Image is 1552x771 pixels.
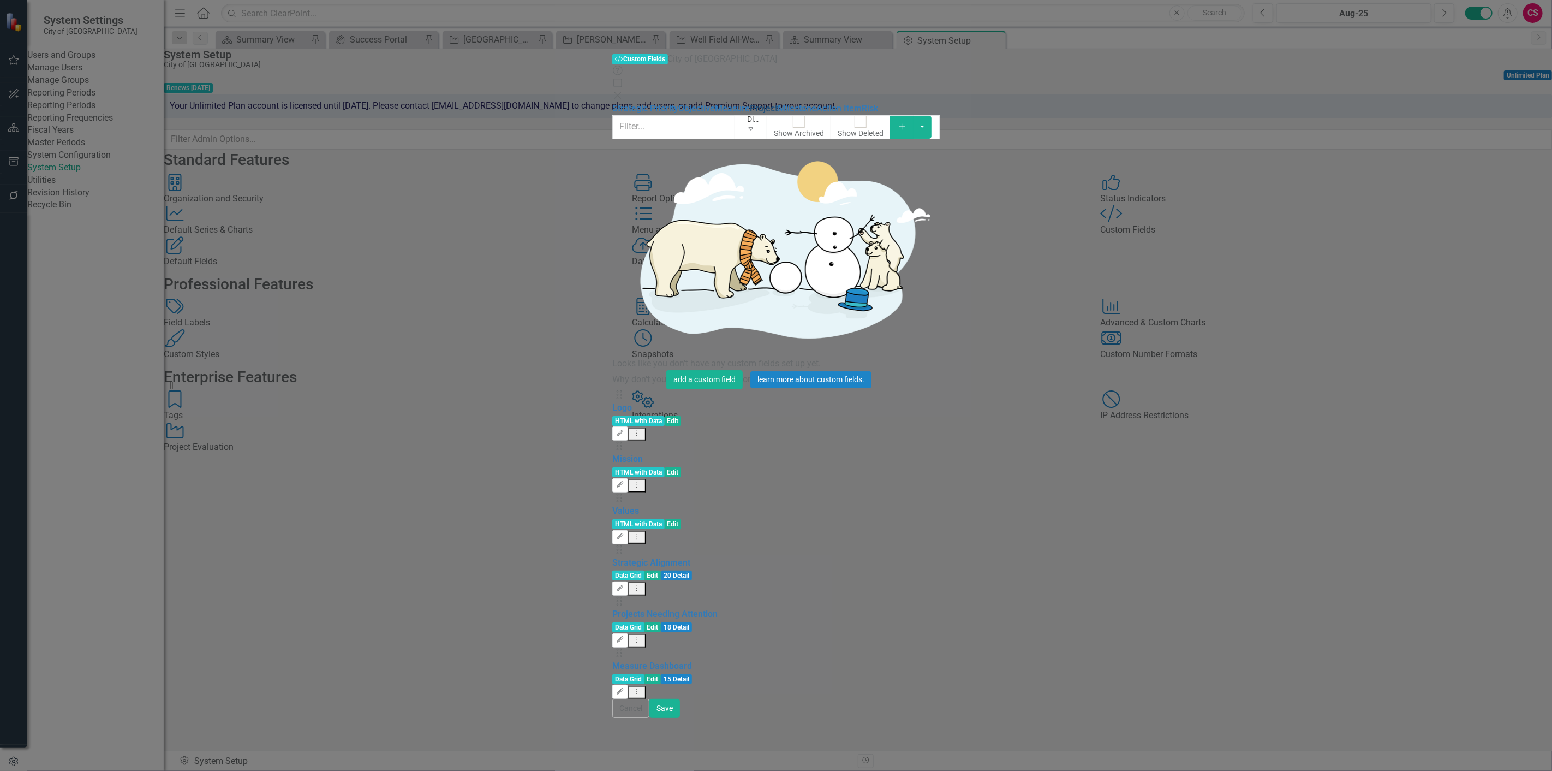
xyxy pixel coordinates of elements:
[661,674,692,684] span: 15 Detail
[612,54,668,64] span: Custom Fields
[665,467,682,477] span: Edit
[612,506,639,516] a: Values
[668,54,778,64] span: City of [GEOGRAPHIC_DATA]
[612,674,644,684] span: Data Grid
[750,371,871,388] a: learn more about custom fields.
[612,699,649,718] button: Cancel
[661,571,692,580] span: 20 Detail
[612,622,644,632] span: Data Grid
[750,103,778,114] a: Project
[612,454,643,464] a: Mission
[612,661,692,671] a: Measure Dashboard
[612,115,735,139] input: Filter...
[778,103,816,114] a: Milestone
[715,103,750,114] a: Measure
[666,370,743,389] button: add a custom field
[743,374,750,384] span: or
[816,103,862,114] a: Action Item
[862,103,878,114] a: Risk
[678,103,715,114] a: Objective
[644,571,661,580] span: Edit
[612,374,666,384] span: Why don't you
[649,699,680,718] button: Save
[774,128,824,139] div: Show Archived
[612,609,718,619] a: Projects Needing Attention
[612,103,678,114] a: Strategic Priority
[747,114,761,124] div: Display All
[644,622,661,632] span: Edit
[612,402,632,413] a: Logo
[661,622,692,632] span: 18 Detail
[612,467,665,477] span: HTML with Data
[838,128,884,139] div: Show Deleted
[612,519,665,529] span: HTML with Data
[612,416,665,426] span: HTML with Data
[644,674,661,684] span: Edit
[612,139,940,358] img: Getting started
[612,571,644,580] span: Data Grid
[612,558,690,568] a: Strategic Alignment
[665,519,682,529] span: Edit
[665,416,682,426] span: Edit
[612,358,940,370] div: Looks like you don't have any custom fields set up yet.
